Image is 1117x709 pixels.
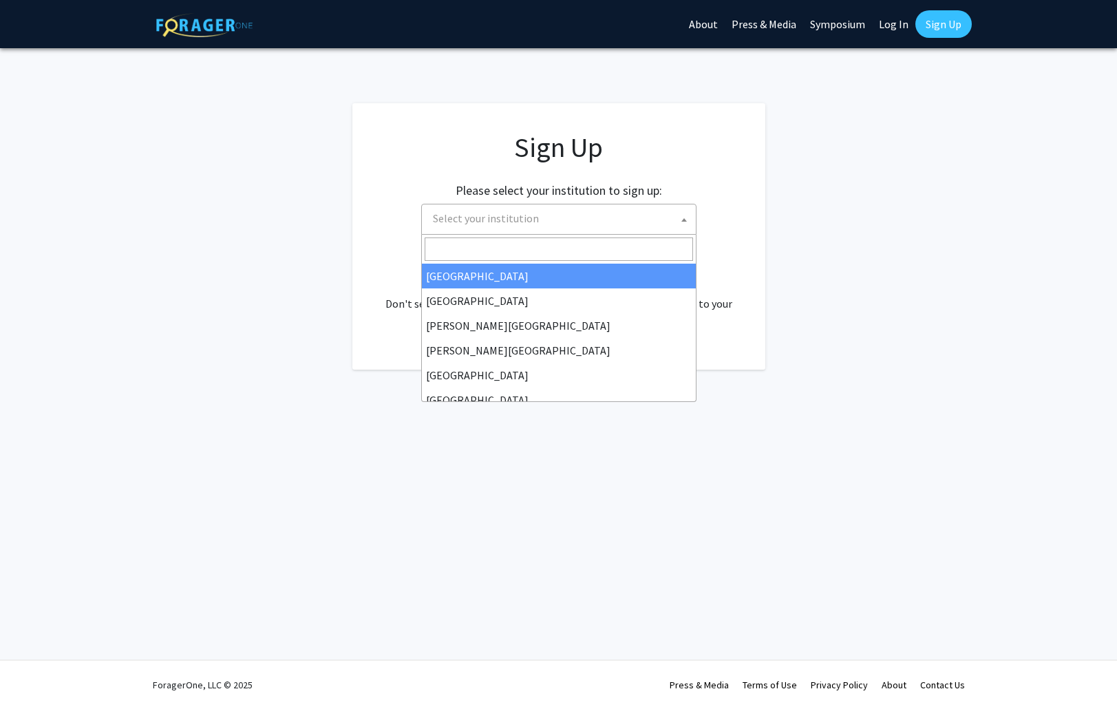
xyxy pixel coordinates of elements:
[915,10,972,38] a: Sign Up
[153,661,253,709] div: ForagerOne, LLC © 2025
[421,204,696,235] span: Select your institution
[156,13,253,37] img: ForagerOne Logo
[422,288,696,313] li: [GEOGRAPHIC_DATA]
[422,388,696,412] li: [GEOGRAPHIC_DATA]
[743,679,797,691] a: Terms of Use
[425,237,693,261] input: Search
[811,679,868,691] a: Privacy Policy
[422,313,696,338] li: [PERSON_NAME][GEOGRAPHIC_DATA]
[882,679,906,691] a: About
[427,204,696,233] span: Select your institution
[670,679,729,691] a: Press & Media
[422,264,696,288] li: [GEOGRAPHIC_DATA]
[422,338,696,363] li: [PERSON_NAME][GEOGRAPHIC_DATA]
[422,363,696,388] li: [GEOGRAPHIC_DATA]
[10,647,58,699] iframe: Chat
[433,211,539,225] span: Select your institution
[380,131,738,164] h1: Sign Up
[456,183,662,198] h2: Please select your institution to sign up:
[920,679,965,691] a: Contact Us
[380,262,738,328] div: Already have an account? . Don't see your institution? about bringing ForagerOne to your institut...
